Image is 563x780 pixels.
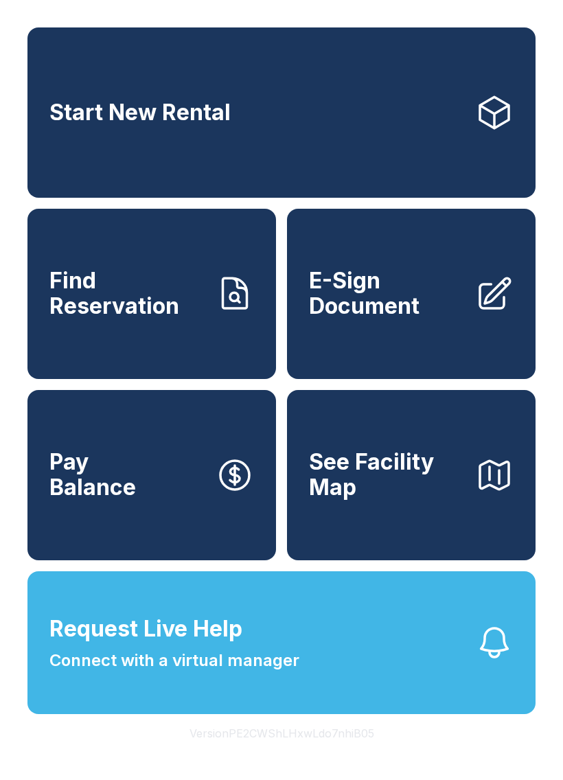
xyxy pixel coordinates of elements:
span: Start New Rental [49,100,231,126]
span: Find Reservation [49,268,205,319]
a: Start New Rental [27,27,536,198]
span: See Facility Map [309,450,464,500]
span: Connect with a virtual manager [49,648,299,673]
button: VersionPE2CWShLHxwLdo7nhiB05 [179,714,385,753]
button: See Facility Map [287,390,536,560]
span: Pay Balance [49,450,136,500]
span: E-Sign Document [309,268,464,319]
a: E-Sign Document [287,209,536,379]
a: PayBalance [27,390,276,560]
span: Request Live Help [49,612,242,645]
a: Find Reservation [27,209,276,379]
button: Request Live HelpConnect with a virtual manager [27,571,536,714]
